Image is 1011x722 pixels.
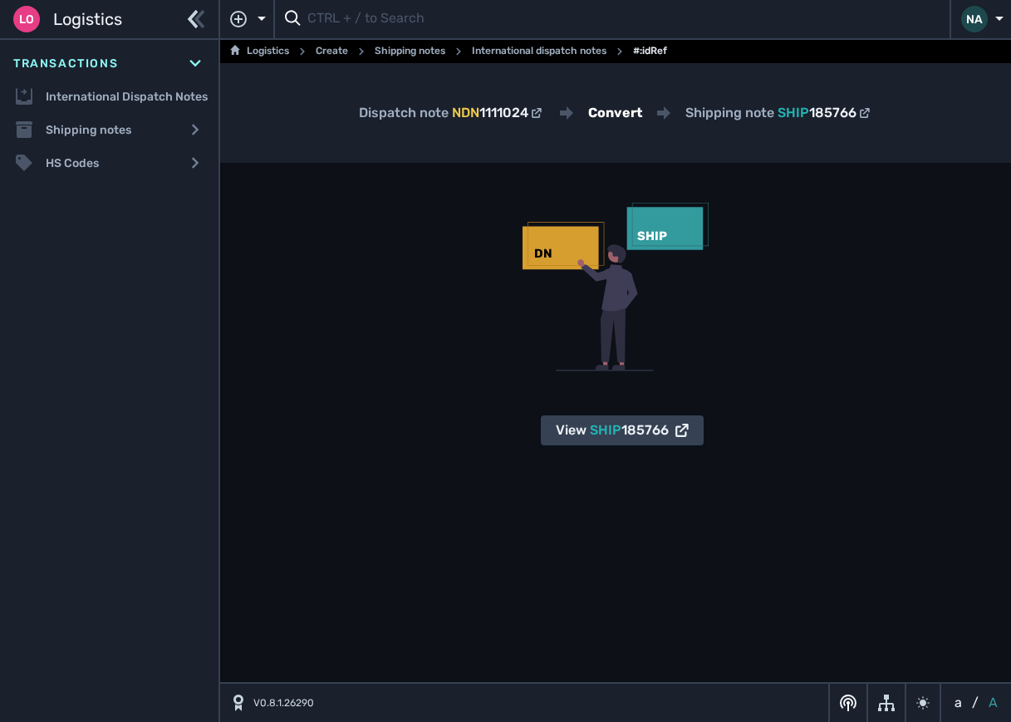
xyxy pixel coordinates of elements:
[230,42,289,61] a: Logistics
[590,422,621,438] span: SHIP
[479,105,528,120] span: 1111024
[316,42,348,61] a: Create
[472,42,606,61] a: International dispatch notes
[53,7,122,32] span: Logistics
[588,103,642,123] h2: Convert
[961,6,988,32] div: NA
[13,55,118,72] span: Transactions
[685,103,873,123] div: Shipping note
[621,422,669,438] span: 185766
[778,103,873,123] a: SHIP185766
[13,6,40,32] div: Lo
[985,693,1001,713] button: A
[951,693,965,713] button: a
[452,103,545,123] a: NDN1111024
[307,3,940,36] input: CTRL + / to Search
[253,695,314,710] span: V0.8.1.26290
[633,42,667,61] span: #:idRef
[375,42,445,61] a: Shipping notes
[972,693,979,713] span: /
[637,228,667,243] text: SHIP
[359,103,545,123] div: Dispatch note
[541,415,704,445] button: ViewSHIP185766
[778,105,809,120] span: SHIP
[809,105,856,120] span: 185766
[452,105,479,120] span: NDN
[556,420,689,440] div: View
[534,246,552,261] text: DN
